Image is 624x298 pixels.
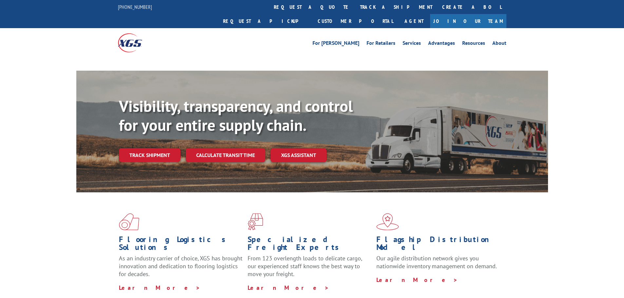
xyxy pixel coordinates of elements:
[367,41,395,48] a: For Retailers
[312,41,359,48] a: For [PERSON_NAME]
[218,14,313,28] a: Request a pickup
[248,213,263,230] img: xgs-icon-focused-on-flooring-red
[462,41,485,48] a: Resources
[248,236,371,254] h1: Specialized Freight Experts
[313,14,398,28] a: Customer Portal
[376,236,500,254] h1: Flagship Distribution Model
[376,213,399,230] img: xgs-icon-flagship-distribution-model-red
[430,14,506,28] a: Join Our Team
[376,254,497,270] span: Our agile distribution network gives you nationwide inventory management on demand.
[403,41,421,48] a: Services
[119,96,353,135] b: Visibility, transparency, and control for your entire supply chain.
[119,213,139,230] img: xgs-icon-total-supply-chain-intelligence-red
[492,41,506,48] a: About
[119,236,243,254] h1: Flooring Logistics Solutions
[119,148,180,162] a: Track shipment
[428,41,455,48] a: Advantages
[119,284,200,291] a: Learn More >
[119,254,242,278] span: As an industry carrier of choice, XGS has brought innovation and dedication to flooring logistics...
[186,148,265,162] a: Calculate transit time
[248,254,371,284] p: From 123 overlength loads to delicate cargo, our experienced staff knows the best way to move you...
[118,4,152,10] a: [PHONE_NUMBER]
[271,148,327,162] a: XGS ASSISTANT
[398,14,430,28] a: Agent
[248,284,329,291] a: Learn More >
[376,276,458,284] a: Learn More >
